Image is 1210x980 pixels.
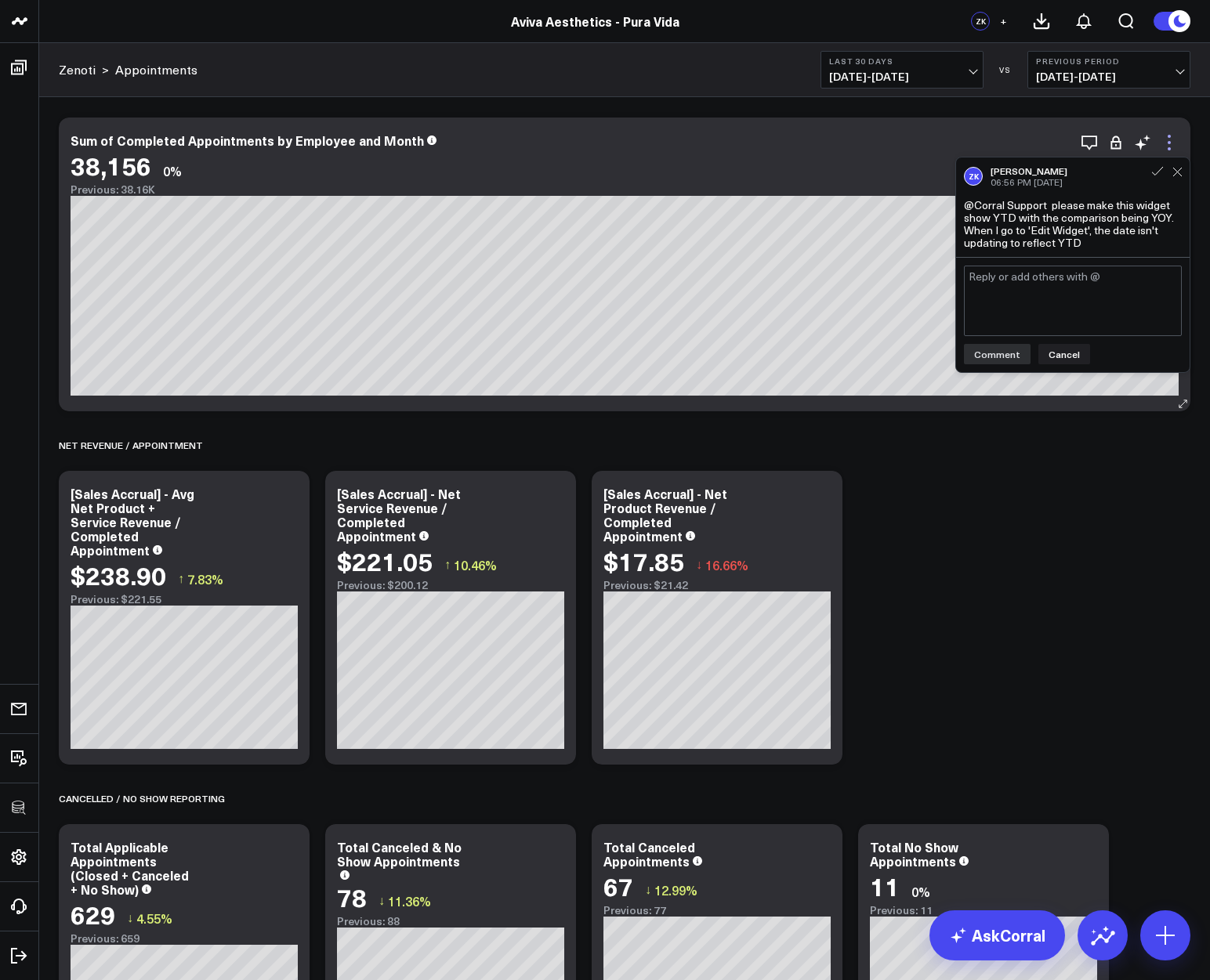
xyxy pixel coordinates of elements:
div: Cancelled / No Show Reporting [59,780,225,816]
div: VS [991,65,1020,74]
div: 0% [163,162,182,179]
div: Previous: 77 [603,904,831,917]
div: ZK [964,167,983,186]
div: > [59,61,109,78]
span: [DATE] - [DATE] [829,71,975,83]
div: Total Applicable Appointments (Closed + Canceled + No Show) [71,838,189,898]
span: ↓ [379,891,385,911]
div: Previous: 11 [870,904,1097,917]
div: Previous: $21.42 [603,579,831,591]
div: [Sales Accrual] - Avg Net Product + Service Revenue / Completed Appointment [71,485,194,559]
span: ↑ [444,555,451,575]
span: 11.36% [388,892,431,909]
div: @Corral Support please make this widget show YTD with the comparison being YOY. When I go to 'Edi... [964,199,1182,249]
span: 7.83% [187,570,223,588]
a: Zenoti [59,61,96,78]
button: Cancel [1038,344,1090,364]
span: 10.46% [454,556,497,573]
span: ↓ [645,880,651,900]
div: [PERSON_NAME] [991,165,1067,176]
div: Sum of Completed Appointments by Employee and Month [71,132,424,149]
button: Last 30 Days[DATE]-[DATE] [821,51,984,89]
span: 06:56 PM [DATE] [991,175,1063,188]
b: Previous Period [1036,56,1182,66]
div: [Sales Accrual] - Net Product Revenue / Completed Appointment [603,485,727,544]
div: Previous: 88 [337,915,564,928]
button: + [994,12,1013,31]
div: 11 [870,872,900,900]
span: [DATE] - [DATE] [1036,71,1182,83]
div: $238.90 [71,561,166,589]
span: 16.66% [705,556,748,573]
div: 629 [71,900,115,928]
span: ↑ [178,569,184,589]
div: Previous: $221.55 [71,593,298,606]
button: Previous Period[DATE]-[DATE] [1027,51,1190,89]
div: $221.05 [337,547,433,575]
div: 67 [603,872,633,900]
div: 38,156 [71,151,151,179]
div: $17.85 [603,547,684,575]
a: Appointments [115,61,197,78]
div: Previous: 38.16K [71,183,1179,196]
div: Total Canceled & No Show Appointments [337,838,462,870]
div: Net Revenue / Appointment [59,427,203,463]
div: Total Canceled Appointments [603,838,695,870]
div: ZK [971,12,990,31]
div: Total No Show Appointments [870,838,958,870]
a: AskCorral [929,910,1065,960]
div: Previous: $200.12 [337,579,564,591]
div: Previous: 659 [71,932,298,945]
div: [Sales Accrual] - Net Service Revenue / Completed Appointment [337,485,461,544]
span: 12.99% [654,881,697,899]
span: + [1000,16,1007,27]
button: Comment [964,344,1031,364]
span: ↓ [127,908,133,928]
div: 78 [337,883,367,911]
span: ↓ [696,555,702,575]
div: 0% [911,883,930,900]
a: Aviva Aesthetics - Pura Vida [511,13,679,30]
b: Last 30 Days [829,56,975,66]
span: 4.55% [136,909,172,927]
